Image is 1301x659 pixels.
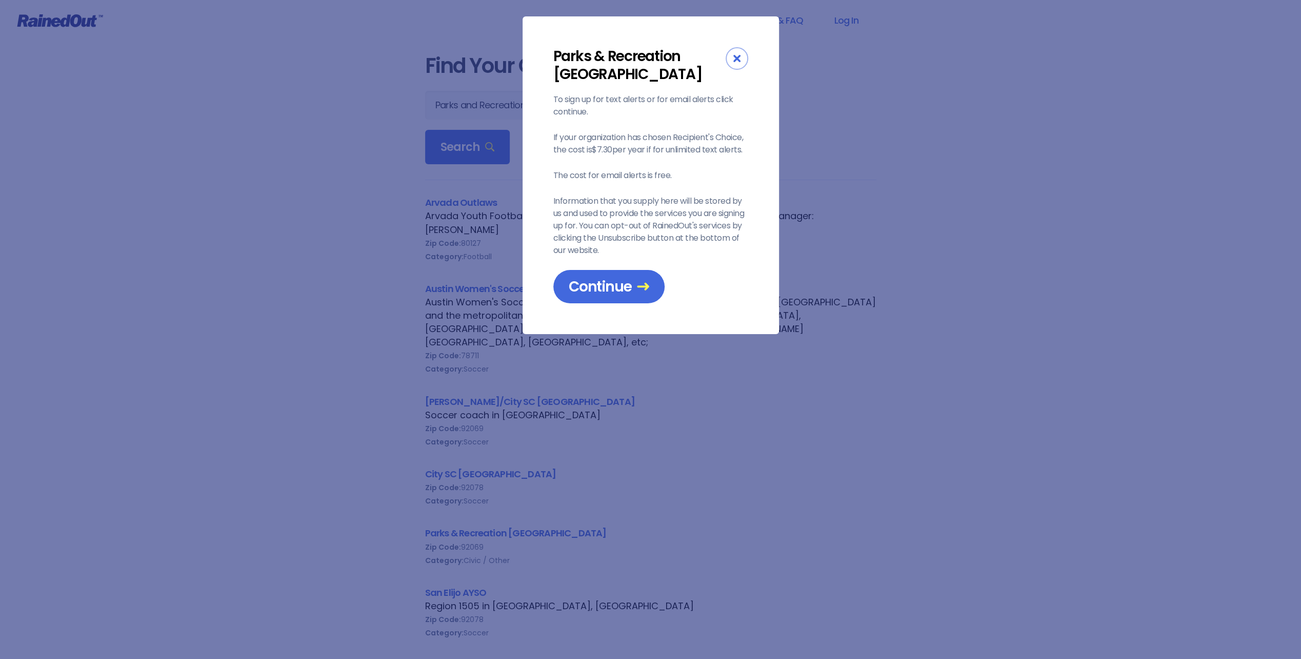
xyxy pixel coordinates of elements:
p: To sign up for text alerts or for email alerts click continue. [553,93,748,118]
span: Continue [569,278,649,296]
div: Close [726,47,748,70]
div: Parks & Recreation [GEOGRAPHIC_DATA] [553,47,726,83]
p: Information that you supply here will be stored by us and used to provide the services you are si... [553,195,748,257]
p: The cost for email alerts is free. [553,169,748,182]
p: If your organization has chosen Recipient's Choice, the cost is $7.30 per year if for unlimited t... [553,131,748,156]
